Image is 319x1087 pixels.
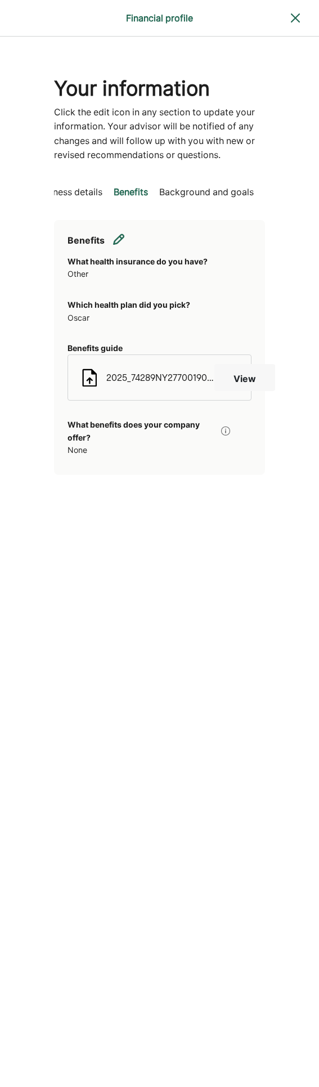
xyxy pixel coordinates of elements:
div: Other [68,268,208,280]
h1: Your information [54,73,265,105]
div: Which health plan did you pick? [68,299,190,311]
div: Oscar [68,312,190,324]
div: 2025_74289NY277001901.PDF [106,373,214,384]
p: Background and goals [159,185,254,200]
div: What health insurance do you have? [68,255,208,268]
h2: Benefits [68,233,105,248]
div: What benefits does your company offer? [68,419,219,444]
div: None [68,444,236,456]
p: Benefits [114,185,148,200]
div: Benefits guide [68,342,123,354]
p: Business details [35,185,102,200]
button: View [214,364,275,391]
p: Click the edit icon in any section to update your information. Your advisor will be notified of a... [54,105,265,163]
div: Financial profile [106,11,213,25]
